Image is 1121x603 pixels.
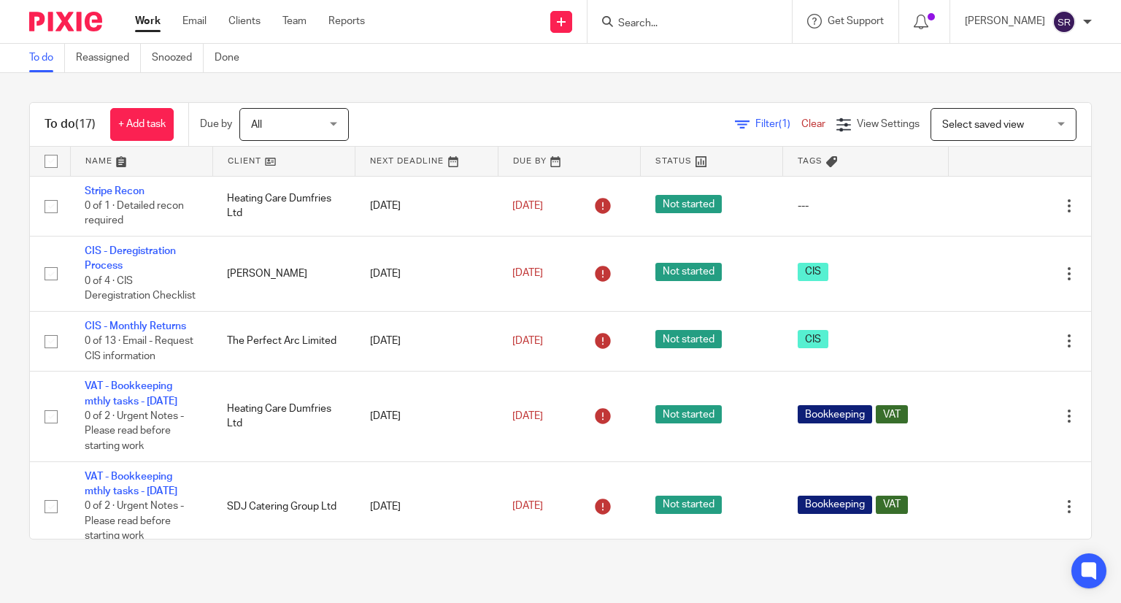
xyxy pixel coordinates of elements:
a: + Add task [110,108,174,141]
a: VAT - Bookkeeping mthly tasks - [DATE] [85,472,177,496]
span: All [251,120,262,130]
a: Clear [801,119,825,129]
span: Bookkeeping [798,405,872,423]
span: Tags [798,157,823,165]
input: Search [617,18,748,31]
span: 0 of 13 · Email - Request CIS information [85,336,193,361]
span: Not started [655,496,722,514]
span: 0 of 1 · Detailed recon required [85,201,184,226]
a: Done [215,44,250,72]
a: CIS - Monthly Returns [85,321,186,331]
span: 0 of 2 · Urgent Notes - Please read before starting work [85,501,184,541]
span: VAT [876,496,908,514]
td: The Perfect Arc Limited [212,311,355,371]
td: [DATE] [355,461,498,551]
span: Not started [655,405,722,423]
td: Heating Care Dumfries Ltd [212,372,355,461]
img: svg%3E [1052,10,1076,34]
a: Team [282,14,307,28]
div: --- [798,199,934,213]
span: Filter [755,119,801,129]
a: Stripe Recon [85,186,145,196]
span: Bookkeeping [798,496,872,514]
p: Due by [200,117,232,131]
span: VAT [876,405,908,423]
td: [DATE] [355,176,498,236]
td: [DATE] [355,311,498,371]
span: (1) [779,119,790,129]
span: 0 of 4 · CIS Deregistration Checklist [85,276,196,301]
span: [DATE] [512,502,543,512]
td: SDJ Catering Group Ltd [212,461,355,551]
a: Clients [228,14,261,28]
p: [PERSON_NAME] [965,14,1045,28]
a: Reassigned [76,44,141,72]
span: Not started [655,330,722,348]
td: Heating Care Dumfries Ltd [212,176,355,236]
a: Reports [328,14,365,28]
span: Not started [655,263,722,281]
span: Select saved view [942,120,1024,130]
span: [DATE] [512,269,543,279]
span: CIS [798,330,828,348]
span: 0 of 2 · Urgent Notes - Please read before starting work [85,411,184,451]
span: [DATE] [512,336,543,346]
td: [DATE] [355,372,498,461]
h1: To do [45,117,96,132]
span: [DATE] [512,411,543,421]
img: Pixie [29,12,102,31]
a: To do [29,44,65,72]
span: CIS [798,263,828,281]
span: (17) [75,118,96,130]
a: CIS - Deregistration Process [85,246,176,271]
span: Get Support [828,16,884,26]
a: Work [135,14,161,28]
a: Snoozed [152,44,204,72]
a: Email [182,14,207,28]
span: [DATE] [512,201,543,211]
td: [DATE] [355,236,498,311]
a: VAT - Bookkeeping mthly tasks - [DATE] [85,381,177,406]
span: Not started [655,195,722,213]
span: View Settings [857,119,920,129]
td: [PERSON_NAME] [212,236,355,311]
